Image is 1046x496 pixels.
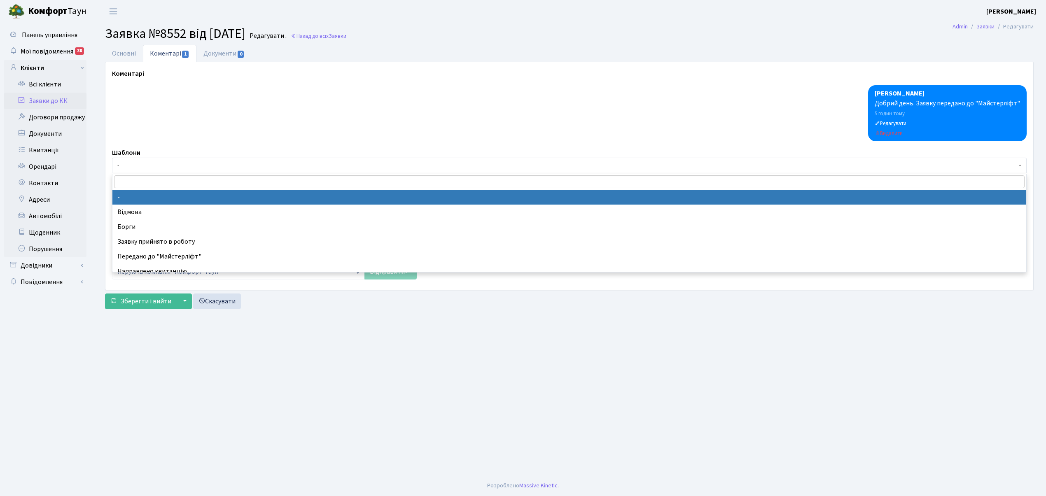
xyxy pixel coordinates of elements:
[4,208,86,224] a: Автомобілі
[4,93,86,109] a: Заявки до КК
[75,47,84,55] div: 38
[112,264,1026,279] li: Направлено квитанцію
[112,69,144,79] label: Коментарі
[7,7,907,16] body: Rich Text Area. Press ALT-0 for help.
[112,249,1026,264] li: Передано до "Майстерліфт"
[519,481,558,490] a: Massive Kinetic
[976,22,995,31] a: Заявки
[105,45,143,62] a: Основні
[487,481,559,490] div: Розроблено .
[112,205,1026,219] li: Відмова
[112,190,1026,205] li: -
[182,51,189,58] span: 1
[875,128,903,137] a: Видалити
[875,88,1020,98] div: [PERSON_NAME]
[112,219,1026,234] li: Борги
[291,32,346,40] a: Назад до всіхЗаявки
[4,126,86,142] a: Документи
[875,110,905,117] small: 5 годин тому
[4,76,86,93] a: Всі клієнти
[28,5,86,19] span: Таун
[940,18,1046,35] nav: breadcrumb
[4,224,86,241] a: Щоденник
[105,293,177,309] button: Зберегти і вийти
[22,30,77,40] span: Панель управління
[4,191,86,208] a: Адреси
[4,60,86,76] a: Клієнти
[121,297,171,306] span: Зберегти і вийти
[4,257,86,274] a: Довідники
[117,161,1016,170] span: -
[112,158,1027,173] span: -
[4,158,86,175] a: Орендарі
[196,45,252,62] a: Документи
[875,119,906,128] a: Редагувати
[995,22,1034,31] li: Редагувати
[143,45,196,62] a: Коментарі
[875,98,1020,108] div: Добрий день. Заявку передано до "Майстерліфт"
[875,120,906,127] small: Редагувати
[238,51,244,58] span: 0
[4,274,86,290] a: Повідомлення
[21,47,73,56] span: Мої повідомлення
[986,7,1036,16] a: [PERSON_NAME]
[4,142,86,158] a: Квитанції
[329,32,346,40] span: Заявки
[4,109,86,126] a: Договори продажу
[4,175,86,191] a: Контакти
[248,32,287,40] small: Редагувати .
[4,241,86,257] a: Порушення
[28,5,68,18] b: Комфорт
[4,43,86,60] a: Мої повідомлення38
[112,234,1026,249] li: Заявку прийнято в роботу
[103,5,124,18] button: Переключити навігацію
[193,293,241,309] a: Скасувати
[105,24,245,43] span: Заявка №8552 від [DATE]
[4,27,86,43] a: Панель управління
[112,148,140,158] label: Шаблони
[875,130,903,137] small: Видалити
[8,3,25,20] img: logo.png
[953,22,968,31] a: Admin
